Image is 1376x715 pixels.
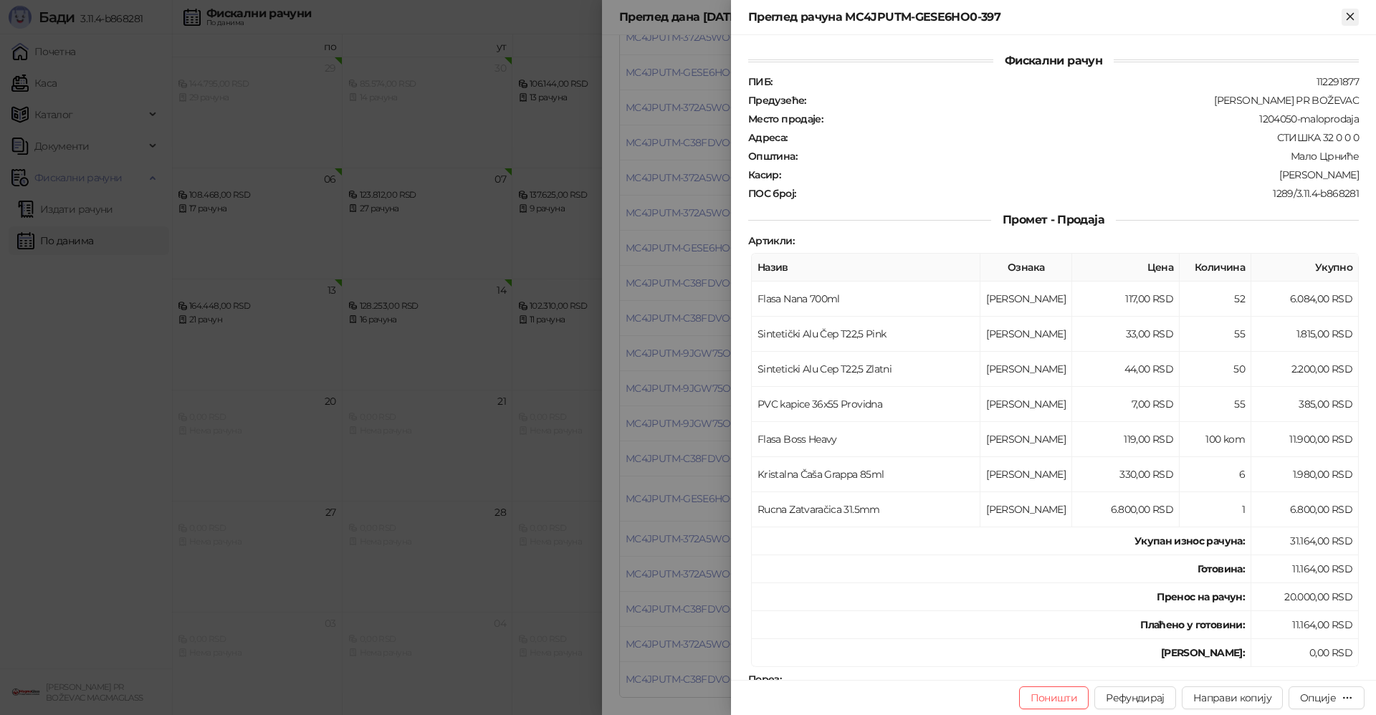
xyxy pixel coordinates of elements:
[1134,534,1245,547] strong: Укупан износ рачуна :
[748,9,1342,26] div: Преглед рачуна MC4JPUTM-GESE6HO0-397
[1182,686,1283,709] button: Направи копију
[752,422,980,457] td: Flasa Boss Heavy
[748,112,823,125] strong: Место продаје :
[1251,555,1359,583] td: 11.164,00 RSD
[752,457,980,492] td: Kristalna Čaša Grappa 85ml
[1342,9,1359,26] button: Close
[991,213,1116,226] span: Промет - Продаја
[1072,492,1180,527] td: 6.800,00 RSD
[752,282,980,317] td: Flasa Nana 700ml
[980,254,1072,282] th: Ознака
[1180,457,1251,492] td: 6
[980,492,1072,527] td: [PERSON_NAME]
[1180,317,1251,352] td: 55
[748,673,781,686] strong: Порез :
[752,492,980,527] td: Rucna Zatvaračica 31.5mm
[748,75,772,88] strong: ПИБ :
[752,387,980,422] td: PVC kapice 36x55 Providna
[1180,492,1251,527] td: 1
[1251,611,1359,639] td: 11.164,00 RSD
[1193,691,1271,704] span: Направи копију
[1072,254,1180,282] th: Цена
[797,187,1360,200] div: 1289/3.11.4-b868281
[1180,387,1251,422] td: 55
[1072,422,1180,457] td: 119,00 RSD
[1251,639,1359,667] td: 0,00 RSD
[1198,562,1245,575] strong: Готовина :
[1251,282,1359,317] td: 6.084,00 RSD
[1251,457,1359,492] td: 1.980,00 RSD
[1094,686,1176,709] button: Рефундирај
[1251,583,1359,611] td: 20.000,00 RSD
[748,94,806,107] strong: Предузеће :
[1300,691,1336,704] div: Опције
[1251,352,1359,387] td: 2.200,00 RSD
[980,457,1072,492] td: [PERSON_NAME]
[1072,387,1180,422] td: 7,00 RSD
[1251,527,1359,555] td: 31.164,00 RSD
[1289,686,1365,709] button: Опције
[993,54,1114,67] span: Фискални рачун
[1180,254,1251,282] th: Количина
[1251,422,1359,457] td: 11.900,00 RSD
[1180,422,1251,457] td: 100 kom
[1019,686,1089,709] button: Поништи
[748,131,788,144] strong: Адреса :
[980,387,1072,422] td: [PERSON_NAME]
[798,150,1360,163] div: Мало Црниће
[808,94,1360,107] div: [PERSON_NAME] PR BOŽEVAC
[1072,352,1180,387] td: 44,00 RSD
[980,422,1072,457] td: [PERSON_NAME]
[1180,352,1251,387] td: 50
[1161,646,1245,659] strong: [PERSON_NAME]:
[1251,317,1359,352] td: 1.815,00 RSD
[1072,317,1180,352] td: 33,00 RSD
[1072,457,1180,492] td: 330,00 RSD
[752,254,980,282] th: Назив
[752,317,980,352] td: Sintetički Alu Čep T22,5 Pink
[1157,590,1245,603] strong: Пренос на рачун :
[789,131,1360,144] div: СТИШКА 32 0 0 0
[1251,254,1359,282] th: Укупно
[1251,387,1359,422] td: 385,00 RSD
[1072,282,1180,317] td: 117,00 RSD
[773,75,1360,88] div: 112291877
[1140,618,1245,631] strong: Плаћено у готовини:
[752,352,980,387] td: Sinteticki Alu Cep T22,5 Zlatni
[748,234,794,247] strong: Артикли :
[748,168,780,181] strong: Касир :
[748,150,797,163] strong: Општина :
[980,317,1072,352] td: [PERSON_NAME]
[748,187,795,200] strong: ПОС број :
[824,112,1360,125] div: 1204050-maloprodaja
[980,352,1072,387] td: [PERSON_NAME]
[980,282,1072,317] td: [PERSON_NAME]
[1251,492,1359,527] td: 6.800,00 RSD
[782,168,1360,181] div: [PERSON_NAME]
[1180,282,1251,317] td: 52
